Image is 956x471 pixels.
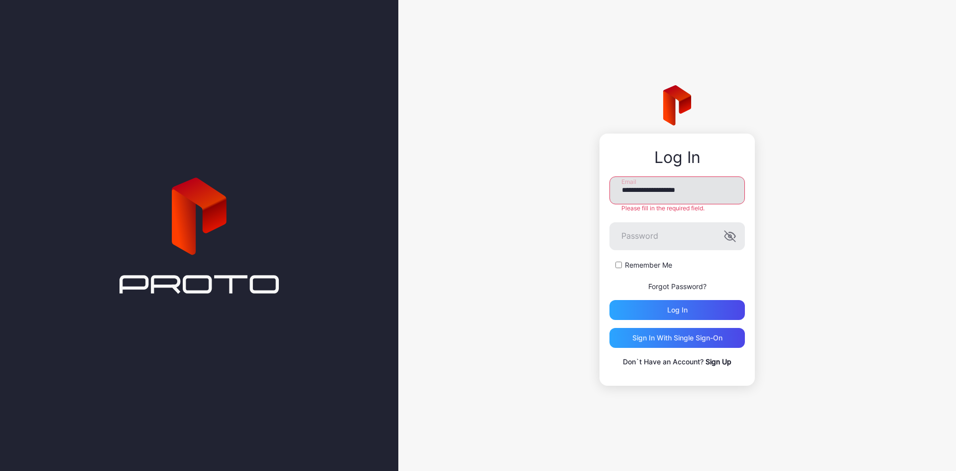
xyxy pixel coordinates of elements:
button: Log in [609,300,745,320]
div: Log In [609,149,745,166]
a: Sign Up [706,357,731,366]
div: Please fill in the required field. [609,204,745,212]
p: Don`t Have an Account? [609,356,745,368]
div: Sign in With Single Sign-On [632,334,722,342]
input: Email [609,176,745,204]
a: Forgot Password? [648,282,707,291]
button: Sign in With Single Sign-On [609,328,745,348]
input: Password [609,222,745,250]
button: Password [724,230,736,242]
label: Remember Me [625,260,672,270]
div: Log in [667,306,688,314]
